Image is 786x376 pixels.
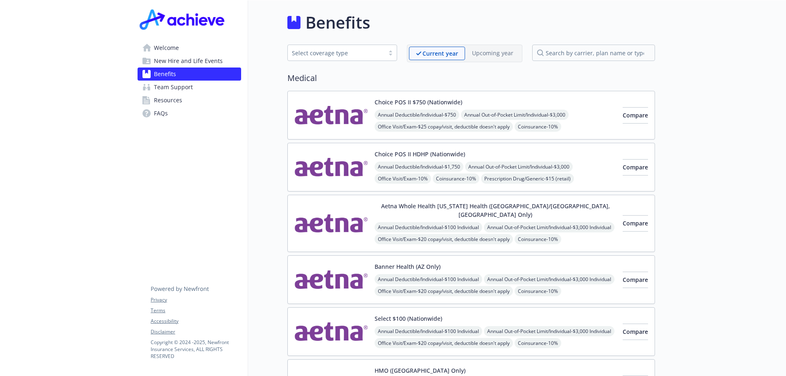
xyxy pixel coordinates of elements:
span: Office Visit/Exam - $20 copay/visit, deductible doesn't apply [375,234,513,244]
button: Select $100 (Nationwide) [375,314,442,323]
button: Aetna Whole Health [US_STATE] Health ([GEOGRAPHIC_DATA]/[GEOGRAPHIC_DATA], [GEOGRAPHIC_DATA] Only) [375,202,616,219]
button: Compare [623,215,648,232]
div: Select coverage type [292,49,380,57]
span: Annual Deductible/Individual - $750 [375,110,459,120]
span: FAQs [154,107,168,120]
p: Current year [422,49,458,58]
span: Welcome [154,41,179,54]
button: Compare [623,159,648,176]
span: Annual Out-of-Pocket Limit/Individual - $3,000 Individual [484,326,614,336]
h1: Benefits [305,10,370,35]
button: Compare [623,324,648,340]
button: Choice POS II $750 (Nationwide) [375,98,462,106]
img: Aetna Inc carrier logo [294,314,368,349]
span: Annual Out-of-Pocket Limit/Individual - $3,000 Individual [484,222,614,232]
a: Privacy [151,296,241,304]
span: Office Visit/Exam - $20 copay/visit, deductible doesn't apply [375,338,513,348]
img: Aetna Inc carrier logo [294,262,368,297]
button: Choice POS II HDHP (Nationwide) [375,150,465,158]
span: New Hire and Life Events [154,54,223,68]
a: FAQs [138,107,241,120]
span: Prescription Drug/Generic - $15 (retail) [481,173,574,184]
img: Aetna Inc carrier logo [294,150,368,185]
a: Terms [151,307,241,314]
button: Banner Health (AZ Only) [375,262,440,271]
span: Compare [623,276,648,284]
span: Coinsurance - 10% [433,173,479,184]
a: Welcome [138,41,241,54]
span: Annual Deductible/Individual - $1,750 [375,162,463,172]
span: Annual Deductible/Individual - $100 Individual [375,326,482,336]
span: Coinsurance - 10% [515,286,561,296]
p: Copyright © 2024 - 2025 , Newfront Insurance Services, ALL RIGHTS RESERVED [151,339,241,360]
span: Office Visit/Exam - $20 copay/visit, deductible doesn't apply [375,286,513,296]
span: Annual Deductible/Individual - $100 Individual [375,222,482,232]
span: Upcoming year [465,47,520,60]
img: Aetna Inc carrier logo [294,202,368,245]
a: Accessibility [151,317,241,325]
p: Upcoming year [472,49,513,57]
span: Annual Deductible/Individual - $100 Individual [375,274,482,284]
span: Coinsurance - 10% [515,234,561,244]
span: Compare [623,163,648,171]
span: Coinsurance - 10% [515,122,561,132]
button: HMO ([GEOGRAPHIC_DATA] Only) [375,366,465,375]
span: Annual Out-of-Pocket Limit/Individual - $3,000 [465,162,573,172]
button: Compare [623,272,648,288]
a: Benefits [138,68,241,81]
span: Coinsurance - 10% [515,338,561,348]
span: Compare [623,219,648,227]
a: New Hire and Life Events [138,54,241,68]
img: Aetna Inc carrier logo [294,98,368,133]
span: Annual Out-of-Pocket Limit/Individual - $3,000 [461,110,569,120]
span: Team Support [154,81,193,94]
span: Compare [623,111,648,119]
span: Office Visit/Exam - $25 copay/visit, deductible doesn't apply [375,122,513,132]
span: Resources [154,94,182,107]
span: Compare [623,328,648,335]
span: Annual Out-of-Pocket Limit/Individual - $3,000 Individual [484,274,614,284]
span: Office Visit/Exam - 10% [375,173,431,184]
a: Team Support [138,81,241,94]
input: search by carrier, plan name or type [532,45,655,61]
h2: Medical [287,72,655,84]
a: Disclaimer [151,328,241,335]
button: Compare [623,107,648,124]
span: Benefits [154,68,176,81]
a: Resources [138,94,241,107]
